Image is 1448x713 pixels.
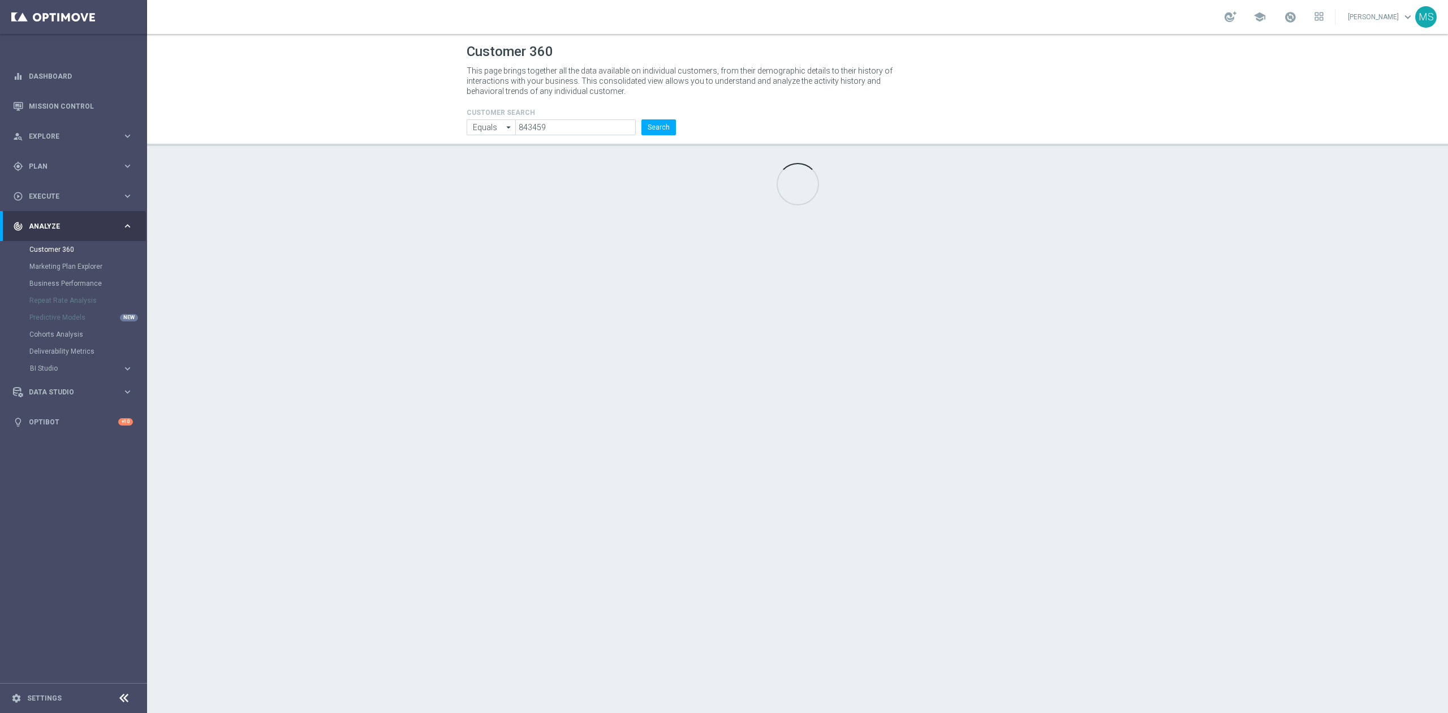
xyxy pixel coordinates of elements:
div: Data Studio [13,387,122,397]
div: NEW [120,314,138,321]
div: Optibot [13,407,133,437]
div: +10 [118,418,133,426]
div: Deliverability Metrics [29,343,146,360]
input: Enter CID, Email, name or phone [515,119,636,135]
i: keyboard_arrow_right [122,191,133,201]
div: Dashboard [13,61,133,91]
a: Dashboard [29,61,133,91]
button: gps_fixed Plan keyboard_arrow_right [12,162,133,171]
h1: Customer 360 [467,44,1128,60]
button: lightbulb Optibot +10 [12,418,133,427]
button: equalizer Dashboard [12,72,133,81]
i: person_search [13,131,23,141]
a: Optibot [29,407,118,437]
span: keyboard_arrow_down [1402,11,1414,23]
div: Marketing Plan Explorer [29,258,146,275]
span: BI Studio [30,365,111,372]
div: BI Studio [30,365,122,372]
i: gps_fixed [13,161,23,171]
span: school [1253,11,1266,23]
button: play_circle_outline Execute keyboard_arrow_right [12,192,133,201]
button: BI Studio keyboard_arrow_right [29,364,133,373]
i: arrow_drop_down [503,120,515,135]
span: Explore [29,133,122,140]
a: Deliverability Metrics [29,347,118,356]
a: [PERSON_NAME]keyboard_arrow_down [1347,8,1415,25]
i: keyboard_arrow_right [122,221,133,231]
span: Data Studio [29,389,122,396]
a: Marketing Plan Explorer [29,262,118,271]
button: Data Studio keyboard_arrow_right [12,388,133,397]
button: Mission Control [12,102,133,111]
a: Settings [27,695,62,702]
a: Customer 360 [29,245,118,254]
i: keyboard_arrow_right [122,161,133,171]
div: MS [1415,6,1437,28]
input: Enter CID, Email, name or phone [467,119,515,135]
button: person_search Explore keyboard_arrow_right [12,132,133,141]
div: BI Studio [29,360,146,377]
div: Business Performance [29,275,146,292]
button: track_changes Analyze keyboard_arrow_right [12,222,133,231]
div: Explore [13,131,122,141]
a: Cohorts Analysis [29,330,118,339]
span: Execute [29,193,122,200]
button: Search [641,119,676,135]
i: track_changes [13,221,23,231]
div: Cohorts Analysis [29,326,146,343]
i: keyboard_arrow_right [122,386,133,397]
i: settings [11,693,21,703]
h4: CUSTOMER SEARCH [467,109,676,117]
div: Execute [13,191,122,201]
span: Plan [29,163,122,170]
p: This page brings together all the data available on individual customers, from their demographic ... [467,66,902,96]
div: Repeat Rate Analysis [29,292,146,309]
i: equalizer [13,71,23,81]
div: Analyze [13,221,122,231]
i: play_circle_outline [13,191,23,201]
a: Mission Control [29,91,133,121]
div: Customer 360 [29,241,146,258]
div: Plan [13,161,122,171]
i: keyboard_arrow_right [122,363,133,374]
i: keyboard_arrow_right [122,131,133,141]
div: Predictive Models [29,309,146,326]
span: Analyze [29,223,122,230]
i: lightbulb [13,417,23,427]
a: Business Performance [29,279,118,288]
div: Mission Control [13,91,133,121]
